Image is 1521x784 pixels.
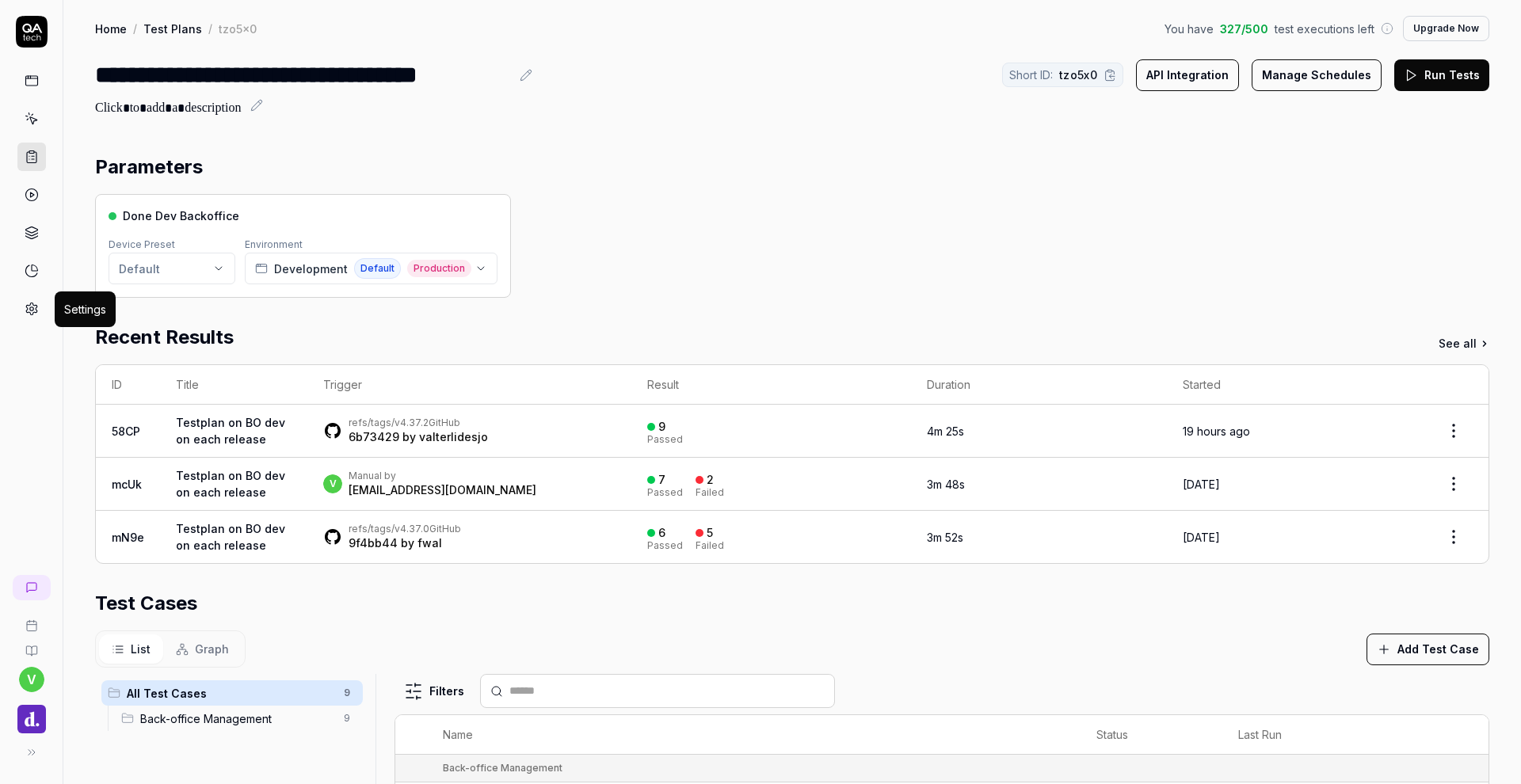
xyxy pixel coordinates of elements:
[176,469,285,499] a: Testplan on BO dev on each release
[1439,335,1489,352] a: See all
[99,634,163,664] button: List
[395,676,474,707] button: Filters
[647,435,683,444] div: Passed
[349,523,461,535] div: GitHub
[1220,21,1268,37] span: 327 / 500
[631,365,911,405] th: Result
[127,685,334,702] span: All Test Cases
[349,417,488,429] div: GitHub
[143,21,202,36] a: Test Plans
[95,21,127,36] a: Home
[1165,21,1214,37] span: You have
[911,365,1167,405] th: Duration
[707,526,713,540] div: 5
[163,634,242,664] button: Graph
[927,478,965,491] time: 3m 48s
[1136,59,1239,91] button: API Integration
[123,207,239,224] span: Done Dev Backoffice
[133,21,137,36] div: /
[658,473,665,487] div: 7
[131,641,151,657] span: List
[696,488,724,497] div: Failed
[6,692,56,736] button: Done Logo
[95,323,234,352] h2: Recent Results
[349,429,488,445] div: by
[647,488,683,497] div: Passed
[19,667,44,692] button: v
[658,420,665,434] div: 9
[443,761,562,775] div: Back-office Management
[1183,424,1250,438] time: 19 hours ago
[349,523,429,535] a: refs/tags/v4.37.0
[337,683,356,702] span: 9
[208,21,212,36] div: /
[354,258,401,279] span: Default
[349,430,399,443] a: 6b73429
[927,424,964,438] time: 4m 25s
[112,531,144,544] a: mN9e
[1081,715,1222,755] th: Status
[349,470,536,482] div: Manual by
[427,715,1081,755] th: Name
[112,478,142,491] a: mcUk
[707,473,714,487] div: 2
[274,261,348,277] span: Development
[96,365,160,405] th: ID
[1183,531,1220,544] time: [DATE]
[1059,67,1097,83] span: tzo5x0
[176,522,285,552] a: Testplan on BO dev on each release
[658,526,665,540] div: 6
[176,416,285,446] a: Testplan on BO dev on each release
[323,474,342,493] span: v
[109,238,175,250] label: Device Preset
[13,575,51,600] a: New conversation
[115,706,363,731] div: Drag to reorderBack-office Management9
[696,541,724,550] div: Failed
[1275,21,1374,37] span: test executions left
[1222,715,1387,755] th: Last Run
[6,632,56,657] a: Documentation
[95,153,203,181] h2: Parameters
[337,709,356,728] span: 9
[109,253,235,284] button: Default
[407,260,471,277] span: Production
[160,365,307,405] th: Title
[140,710,334,727] span: Back-office Management
[195,641,229,657] span: Graph
[349,535,461,551] div: by
[1167,365,1419,405] th: Started
[245,238,303,250] label: Environment
[349,482,536,498] div: [EMAIL_ADDRESS][DOMAIN_NAME]
[417,536,442,550] a: fwal
[112,424,140,438] a: 58CP
[1394,59,1489,91] button: Run Tests
[647,541,683,550] div: Passed
[1367,634,1489,665] button: Add Test Case
[219,21,257,36] div: tzo5x0
[1183,478,1220,491] time: [DATE]
[245,253,497,284] button: DevelopmentDefaultProduction
[307,365,631,405] th: Trigger
[419,430,488,443] a: valterlidesjo
[64,301,106,318] div: Settings
[6,607,56,632] a: Book a call with us
[1252,59,1382,91] button: Manage Schedules
[17,705,46,733] img: Done Logo
[1403,16,1489,41] button: Upgrade Now
[1009,67,1053,83] span: Short ID:
[349,417,429,428] a: refs/tags/v4.37.2
[349,536,398,550] a: 9f4bb44
[927,531,963,544] time: 3m 52s
[95,589,197,618] h2: Test Cases
[119,261,160,277] div: Default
